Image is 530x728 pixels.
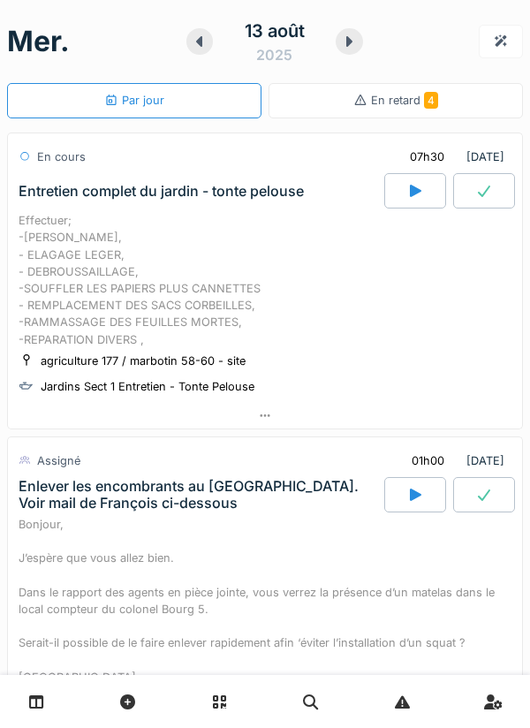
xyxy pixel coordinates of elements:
div: 2025 [256,44,292,65]
div: 07h30 [410,148,444,165]
div: Jardins Sect 1 Entretien - Tonte Pelouse [41,378,254,395]
div: Assigné [37,452,80,469]
div: 13 août [245,18,305,44]
div: Enlever les encombrants au [GEOGRAPHIC_DATA]. Voir mail de François ci-dessous [19,478,381,512]
div: Bonjour, J’espère que vous allez bien. Dans le rapport des agents en pièce jointe, vous verrez la... [19,516,511,719]
div: Effectuer; -[PERSON_NAME], - ELAGAGE LEGER, - DEBROUSSAILLAGE, -SOUFFLER LES PAPIERS PLUS CANNETT... [19,212,511,348]
span: En retard [371,94,438,107]
div: [DATE] [397,444,511,477]
div: agriculture 177 / marbotin 58-60 - site [41,353,246,369]
div: [DATE] [395,140,511,173]
div: Par jour [104,92,164,109]
div: 01h00 [412,452,444,469]
h1: mer. [7,25,70,58]
div: En cours [37,148,86,165]
span: 4 [424,92,438,109]
div: Entretien complet du jardin - tonte pelouse [19,183,304,200]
